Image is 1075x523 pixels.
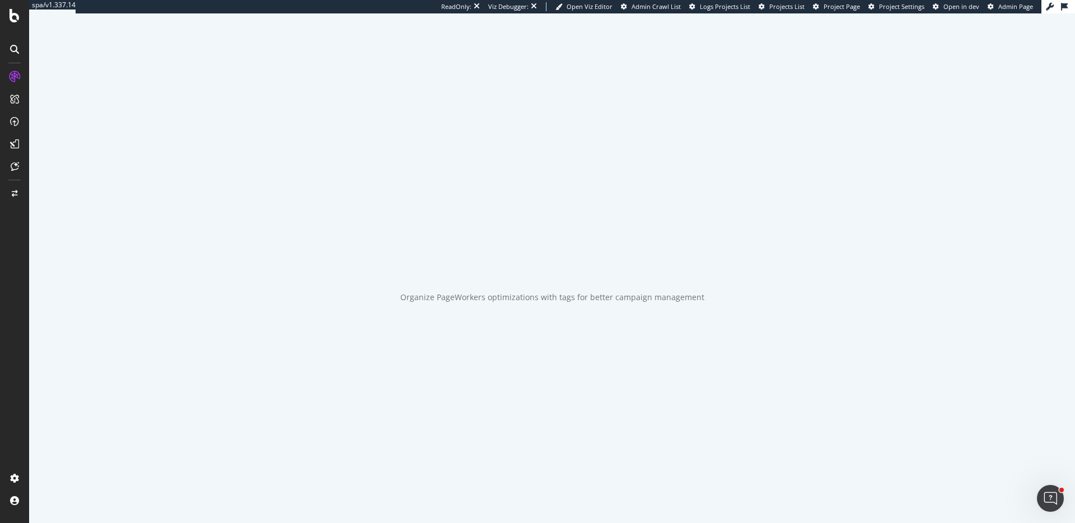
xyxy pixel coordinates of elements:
div: animation [512,234,592,274]
a: Open in dev [933,2,979,11]
span: Open in dev [943,2,979,11]
span: Open Viz Editor [567,2,613,11]
a: Open Viz Editor [555,2,613,11]
a: Project Settings [868,2,924,11]
a: Logs Projects List [689,2,750,11]
span: Admin Page [998,2,1033,11]
span: Admin Crawl List [632,2,681,11]
a: Admin Page [988,2,1033,11]
a: Admin Crawl List [621,2,681,11]
a: Project Page [813,2,860,11]
span: Logs Projects List [700,2,750,11]
div: ReadOnly: [441,2,471,11]
div: Viz Debugger: [488,2,529,11]
iframe: Intercom live chat [1037,485,1064,512]
span: Projects List [769,2,805,11]
a: Projects List [759,2,805,11]
div: Organize PageWorkers optimizations with tags for better campaign management [400,292,704,303]
span: Project Settings [879,2,924,11]
span: Project Page [824,2,860,11]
